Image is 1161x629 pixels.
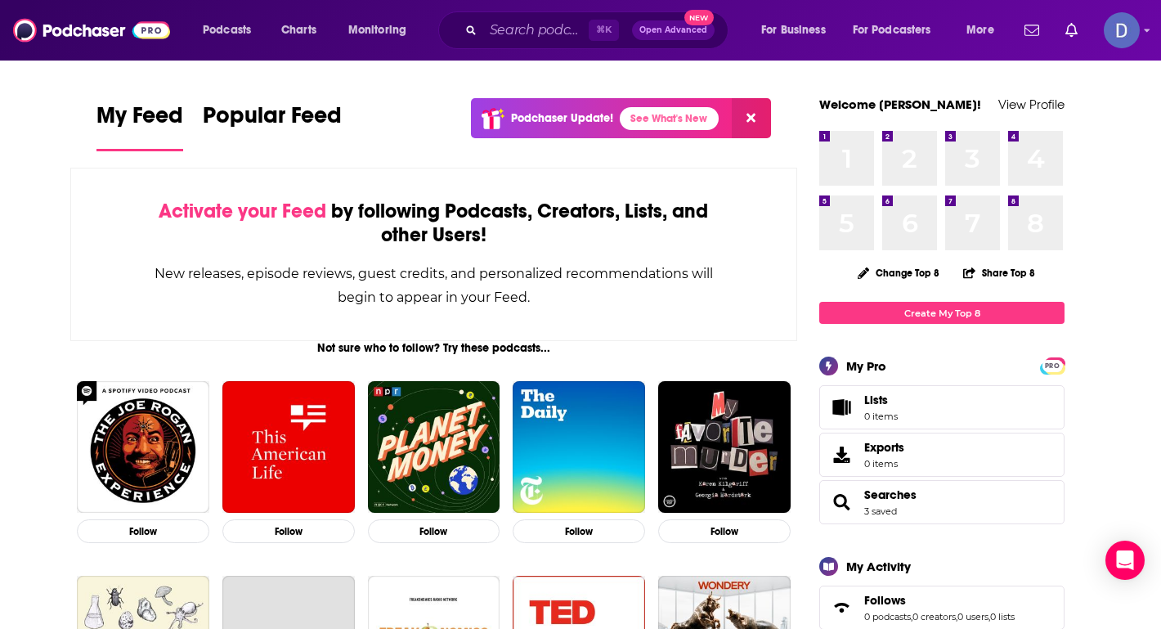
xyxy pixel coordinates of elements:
span: Popular Feed [203,101,342,139]
span: My Feed [96,101,183,139]
span: Charts [281,19,316,42]
button: Follow [222,519,355,543]
a: Follows [864,593,1015,608]
span: , [911,611,912,622]
span: Activate your Feed [159,199,326,223]
button: Follow [513,519,645,543]
button: open menu [337,17,428,43]
span: For Podcasters [853,19,931,42]
span: , [956,611,957,622]
img: Podchaser - Follow, Share and Rate Podcasts [13,15,170,46]
button: Show profile menu [1104,12,1140,48]
a: Welcome [PERSON_NAME]! [819,97,981,112]
div: My Activity [846,559,911,574]
span: PRO [1042,360,1062,372]
div: My Pro [846,358,886,374]
span: Exports [864,440,904,455]
a: Create My Top 8 [819,302,1065,324]
img: User Profile [1104,12,1140,48]
span: Lists [864,393,888,407]
a: Searches [864,487,917,502]
span: Monitoring [348,19,406,42]
button: Follow [368,519,500,543]
a: My Feed [96,101,183,151]
button: Share Top 8 [962,257,1036,289]
div: Search podcasts, credits, & more... [454,11,744,49]
span: New [684,10,714,25]
a: Follows [825,596,858,619]
button: Change Top 8 [848,263,949,283]
span: Exports [825,443,858,466]
span: 0 items [864,458,904,470]
span: Podcasts [203,19,251,42]
span: , [988,611,990,622]
a: Popular Feed [203,101,342,151]
span: For Business [761,19,826,42]
span: Logged in as dianawurster [1104,12,1140,48]
div: by following Podcasts, Creators, Lists, and other Users! [153,200,715,247]
a: View Profile [998,97,1065,112]
a: 0 creators [912,611,956,622]
button: open menu [191,17,272,43]
div: Not sure who to follow? Try these podcasts... [70,341,797,355]
a: Lists [819,385,1065,429]
button: open menu [955,17,1015,43]
a: Charts [271,17,326,43]
p: Podchaser Update! [511,111,613,125]
span: Lists [825,396,858,419]
a: See What's New [620,107,719,130]
button: Open AdvancedNew [632,20,715,40]
a: Show notifications dropdown [1018,16,1046,44]
img: This American Life [222,381,355,514]
a: 3 saved [864,505,897,517]
button: open menu [842,17,955,43]
span: More [966,19,994,42]
img: My Favorite Murder with Karen Kilgariff and Georgia Hardstark [658,381,791,514]
button: Follow [77,519,209,543]
div: New releases, episode reviews, guest credits, and personalized recommendations will begin to appe... [153,262,715,309]
input: Search podcasts, credits, & more... [483,17,589,43]
span: 0 items [864,411,898,422]
img: Planet Money [368,381,500,514]
a: 0 podcasts [864,611,911,622]
a: Exports [819,433,1065,477]
a: 0 lists [990,611,1015,622]
span: ⌘ K [589,20,619,41]
button: Follow [658,519,791,543]
img: The Daily [513,381,645,514]
button: open menu [750,17,846,43]
img: The Joe Rogan Experience [77,381,209,514]
span: Open Advanced [639,26,707,34]
a: PRO [1042,359,1062,371]
span: Lists [864,393,898,407]
span: Searches [819,480,1065,524]
span: Follows [864,593,906,608]
a: Show notifications dropdown [1059,16,1084,44]
a: 0 users [957,611,988,622]
div: Open Intercom Messenger [1105,541,1145,580]
a: Searches [825,491,858,514]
